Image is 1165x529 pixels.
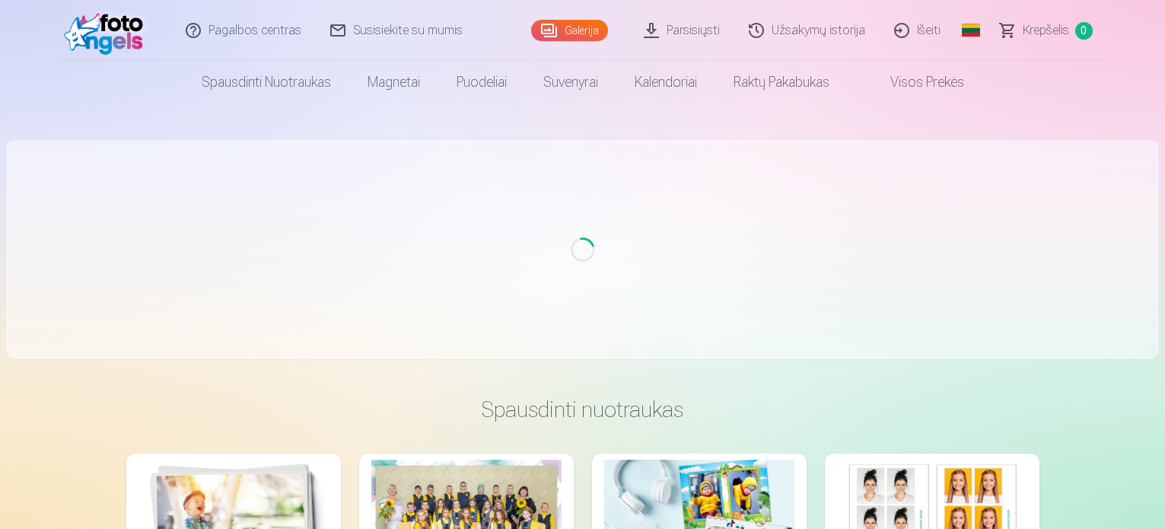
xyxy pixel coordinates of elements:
[438,61,525,104] a: Puodeliai
[183,61,349,104] a: Spausdinti nuotraukas
[616,61,715,104] a: Kalendoriai
[349,61,438,104] a: Magnetai
[1023,21,1069,40] span: Krepšelis
[715,61,848,104] a: Raktų pakabukas
[531,20,608,41] a: Galerija
[848,61,982,104] a: Visos prekės
[64,6,151,55] img: /fa2
[138,396,1027,423] h3: Spausdinti nuotraukas
[525,61,616,104] a: Suvenyrai
[1075,22,1093,40] span: 0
